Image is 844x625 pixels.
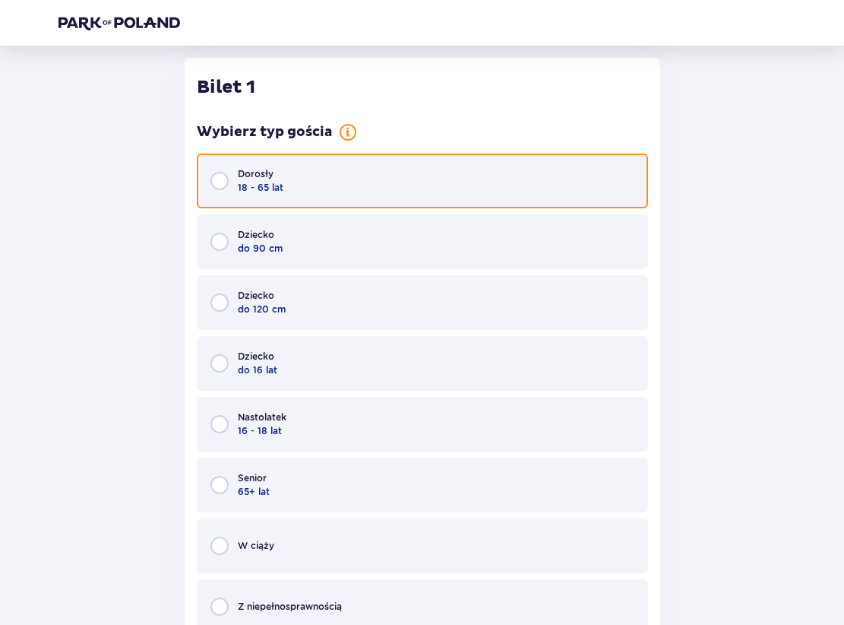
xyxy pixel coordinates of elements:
p: Z niepełno­sprawnością [238,600,342,614]
p: Dziecko [238,228,274,242]
p: 18 - 65 lat [238,181,283,195]
p: Dorosły [238,167,273,181]
p: W ciąży [238,539,274,553]
p: 16 - 18 lat [238,424,282,438]
p: do 90 cm [238,242,283,255]
img: Park of Poland logo [58,15,180,30]
p: Wybierz typ gościa [197,123,333,141]
p: 65+ lat [238,485,270,499]
p: Nastolatek [238,411,286,424]
p: Senior [238,471,267,485]
p: Dziecko [238,350,274,363]
p: do 16 lat [238,363,277,377]
p: do 120 cm [238,303,286,316]
p: Bilet 1 [197,76,255,99]
p: Dziecko [238,289,274,303]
